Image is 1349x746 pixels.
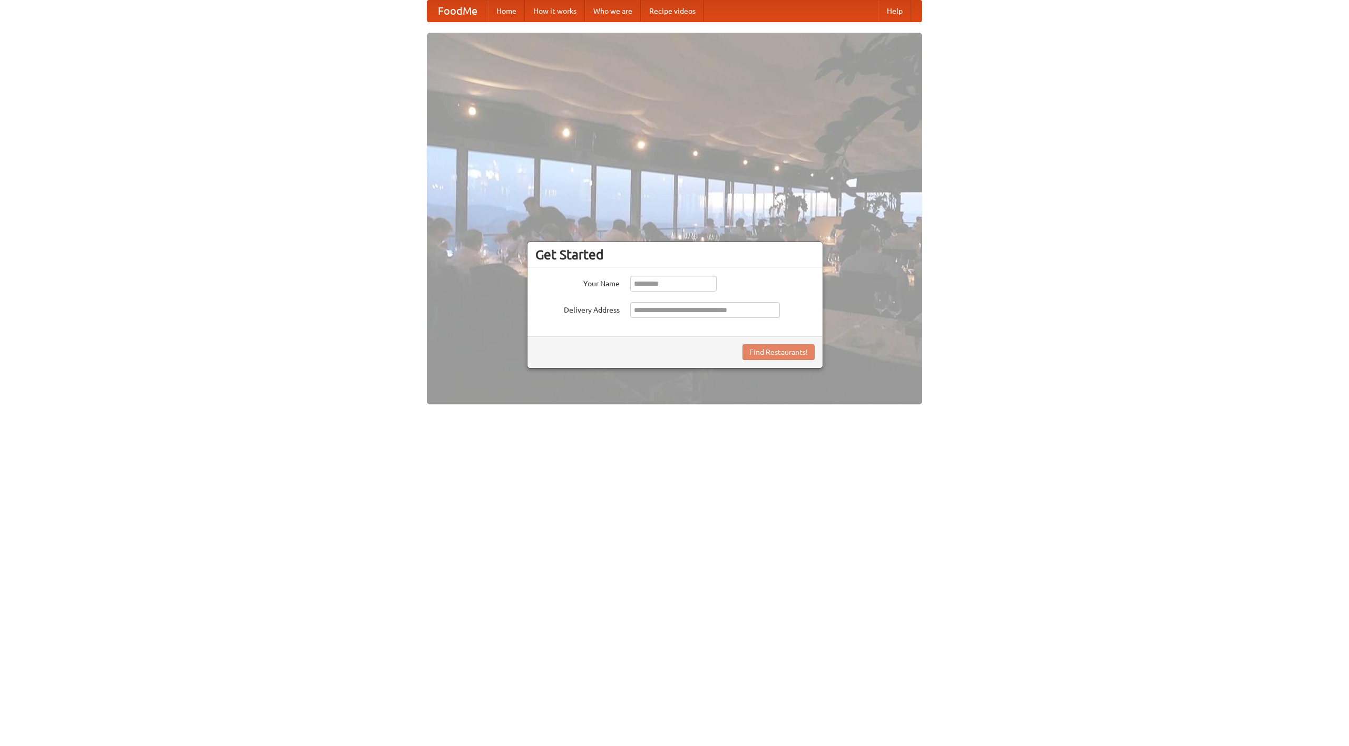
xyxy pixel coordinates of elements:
h3: Get Started [535,247,815,263]
a: Recipe videos [641,1,704,22]
label: Delivery Address [535,302,620,315]
button: Find Restaurants! [742,344,815,360]
a: Home [488,1,525,22]
a: How it works [525,1,585,22]
a: Who we are [585,1,641,22]
label: Your Name [535,276,620,289]
a: Help [878,1,911,22]
a: FoodMe [427,1,488,22]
